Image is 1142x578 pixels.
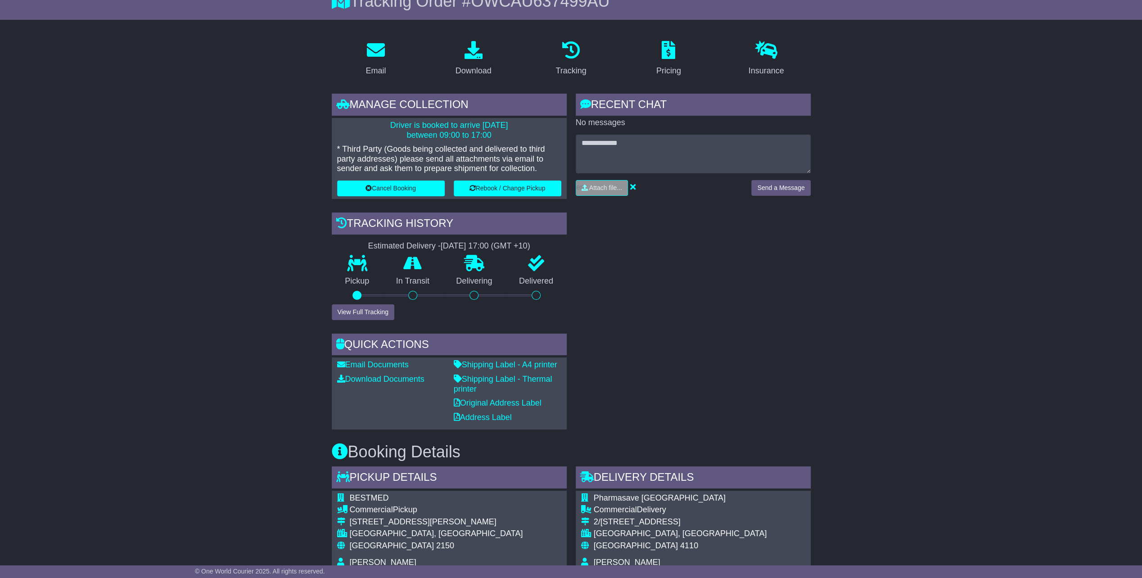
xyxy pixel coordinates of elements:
a: Insurance [743,38,790,80]
span: [PERSON_NAME] [350,558,416,567]
p: Delivered [506,276,567,286]
button: View Full Tracking [332,304,394,320]
span: [PERSON_NAME] [594,558,660,567]
div: [GEOGRAPHIC_DATA], [GEOGRAPHIC_DATA] [350,529,523,539]
div: Quick Actions [332,334,567,358]
span: Commercial [350,505,393,514]
div: RECENT CHAT [576,94,811,118]
span: Commercial [594,505,637,514]
a: Address Label [454,413,512,422]
div: [GEOGRAPHIC_DATA], [GEOGRAPHIC_DATA] [594,529,805,539]
div: 2/[STREET_ADDRESS] [594,517,805,527]
div: [STREET_ADDRESS][PERSON_NAME] [350,517,523,527]
p: In Transit [383,276,443,286]
a: Shipping Label - Thermal printer [454,375,552,393]
div: Pickup Details [332,466,567,491]
a: Email Documents [337,360,409,369]
p: No messages [576,118,811,128]
div: Pickup [350,505,523,515]
button: Rebook / Change Pickup [454,181,561,196]
span: Pharmasave [GEOGRAPHIC_DATA] [594,493,726,502]
div: Tracking [555,65,586,77]
div: Manage collection [332,94,567,118]
div: Download [456,65,492,77]
span: [GEOGRAPHIC_DATA] [594,541,678,550]
div: Delivery Details [576,466,811,491]
button: Send a Message [751,180,810,196]
div: Email [366,65,386,77]
a: Download [450,38,497,80]
p: Delivering [443,276,506,286]
div: Estimated Delivery - [332,241,567,251]
a: Original Address Label [454,398,542,407]
a: Tracking [550,38,592,80]
a: Shipping Label - A4 printer [454,360,557,369]
span: 4110 [680,541,698,550]
a: Pricing [650,38,687,80]
p: Pickup [332,276,383,286]
button: Cancel Booking [337,181,445,196]
p: Driver is booked to arrive [DATE] between 09:00 to 17:00 [337,121,561,140]
h3: Booking Details [332,443,811,461]
p: * Third Party (Goods being collected and delivered to third party addresses) please send all atta... [337,144,561,174]
a: Email [360,38,392,80]
span: BESTMED [350,493,389,502]
div: Pricing [656,65,681,77]
div: Delivery [594,505,805,515]
span: © One World Courier 2025. All rights reserved. [195,568,325,575]
span: 2150 [436,541,454,550]
div: Tracking history [332,212,567,237]
a: Download Documents [337,375,424,384]
div: [DATE] 17:00 (GMT +10) [441,241,530,251]
div: Insurance [749,65,784,77]
span: [GEOGRAPHIC_DATA] [350,541,434,550]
